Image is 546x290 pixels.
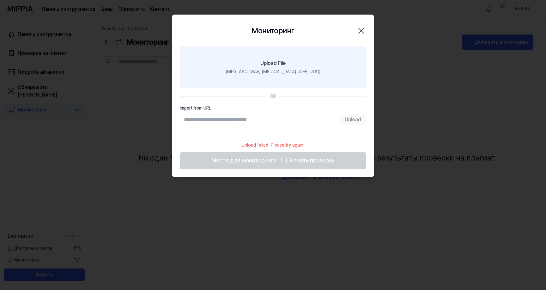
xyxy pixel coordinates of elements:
div: OR [270,93,276,100]
div: Upload failed. Please try again. [238,138,308,152]
div: Upload File [260,60,286,67]
font: Мониторинг [252,26,294,35]
label: Import from URL [180,105,366,111]
div: (MP3, AAC, WAV, [MEDICAL_DATA], AIFF, OGG) [226,68,320,75]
